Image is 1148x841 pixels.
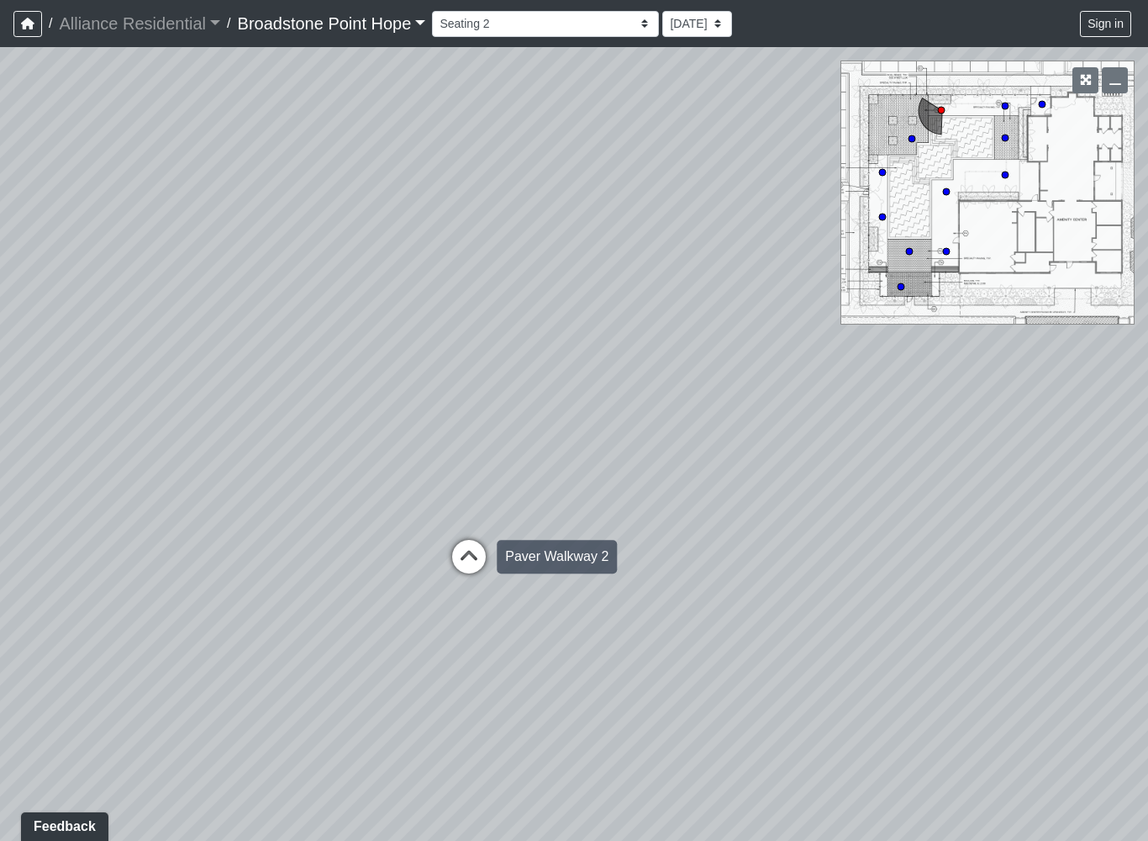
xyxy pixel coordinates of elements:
span: / [220,7,237,40]
iframe: Ybug feedback widget [13,807,117,841]
div: Paver Walkway 2 [497,540,617,574]
a: Broadstone Point Hope [238,7,426,40]
button: Sign in [1080,11,1131,37]
span: / [42,7,59,40]
a: Alliance Residential [59,7,220,40]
